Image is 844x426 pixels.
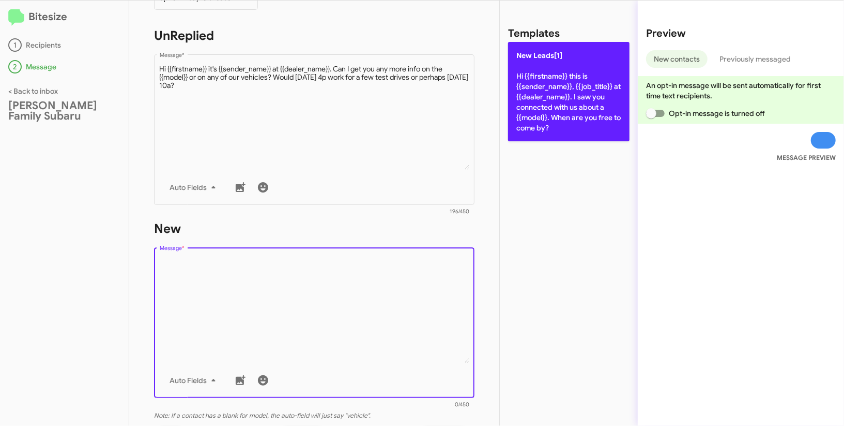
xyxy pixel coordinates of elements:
div: [PERSON_NAME] Family Subaru [8,100,120,121]
h1: New [154,221,474,237]
span: New Leads[1] [516,51,562,60]
button: Previously messaged [712,50,799,68]
span: Opt-in message is turned off [669,107,765,120]
h2: Bitesize [8,9,120,26]
small: MESSAGE PREVIEW [777,153,836,163]
h2: Templates [508,25,560,42]
h2: Preview [646,25,836,42]
div: Message [8,60,120,74]
mat-hint: 0/450 [455,402,469,408]
span: Previously messaged [719,50,791,68]
img: logo-minimal.svg [8,9,24,26]
div: Recipients [8,38,120,52]
p: Hi {{firstname}} this is {{sender_name}}, {{job_title}} at {{dealer_name}}. I saw you connected w... [508,42,630,141]
a: < Back to inbox [8,86,58,96]
button: Auto Fields [162,371,228,390]
span: Auto Fields [170,178,220,197]
i: Note: If a contact has a blank for model, the auto-field will just say "vehicle". [154,412,371,420]
div: 1 [8,38,22,52]
span: Auto Fields [170,371,220,390]
button: New contacts [646,50,708,68]
mat-hint: 196/450 [450,209,469,215]
div: 2 [8,60,22,74]
button: Auto Fields [162,178,228,197]
p: An opt-in message will be sent automatically for first time text recipients. [646,80,836,101]
h1: UnReplied [154,27,474,44]
span: New contacts [654,50,700,68]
